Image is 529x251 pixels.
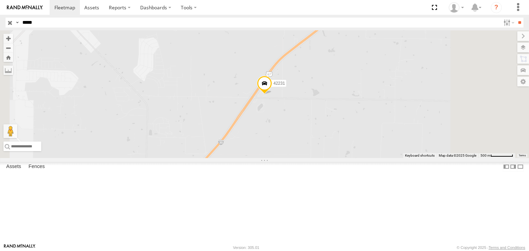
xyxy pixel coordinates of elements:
button: Zoom out [3,43,13,53]
span: Map data ©2025 Google [439,154,476,157]
img: rand-logo.svg [7,5,43,10]
label: Hide Summary Table [517,162,524,172]
i: ? [491,2,502,13]
span: 42231 [273,81,285,86]
span: 500 m [480,154,490,157]
a: Visit our Website [4,244,35,251]
label: Assets [3,162,24,171]
div: © Copyright 2025 - [457,245,525,250]
button: Zoom Home [3,53,13,62]
label: Dock Summary Table to the Left [503,162,510,172]
a: Terms and Conditions [489,245,525,250]
label: Dock Summary Table to the Right [510,162,517,172]
label: Search Query [14,18,20,28]
label: Map Settings [517,77,529,86]
a: Terms [519,154,526,157]
button: Keyboard shortcuts [405,153,435,158]
div: Alfonso Garay [446,2,466,13]
button: Map Scale: 500 m per 62 pixels [478,153,515,158]
label: Search Filter Options [501,18,516,28]
div: Version: 305.01 [233,245,259,250]
label: Measure [3,65,13,75]
button: Zoom in [3,34,13,43]
label: Fences [25,162,48,171]
button: Drag Pegman onto the map to open Street View [3,124,17,138]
